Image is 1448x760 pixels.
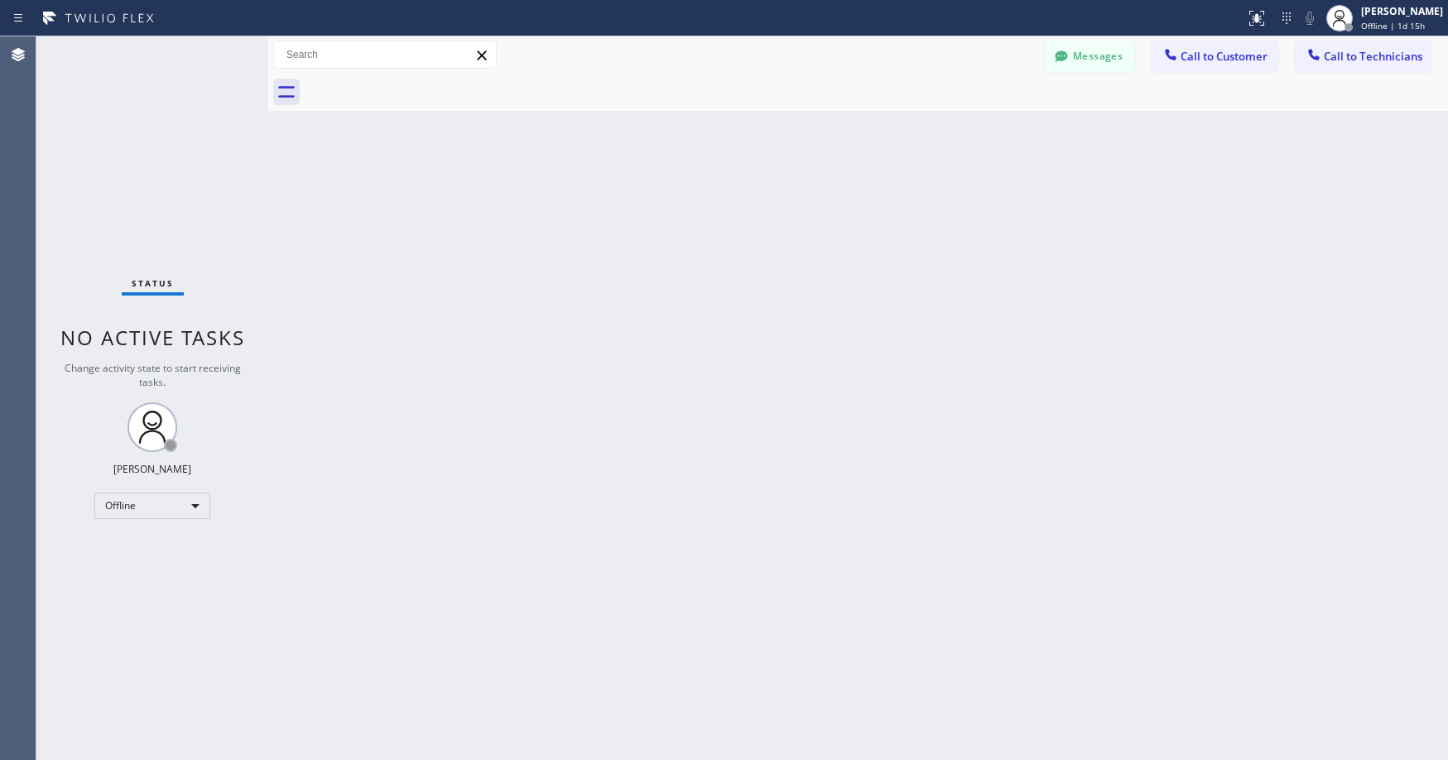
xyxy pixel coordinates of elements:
[65,361,241,389] span: Change activity state to start receiving tasks.
[1361,20,1425,31] span: Offline | 1d 15h
[1295,41,1431,72] button: Call to Technicians
[132,277,174,289] span: Status
[1298,7,1321,30] button: Mute
[1361,4,1443,18] div: [PERSON_NAME]
[274,41,496,68] input: Search
[1324,49,1422,64] span: Call to Technicians
[94,493,210,519] div: Offline
[1181,49,1268,64] span: Call to Customer
[1044,41,1135,72] button: Messages
[60,324,245,351] span: No active tasks
[113,462,191,476] div: [PERSON_NAME]
[1152,41,1278,72] button: Call to Customer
